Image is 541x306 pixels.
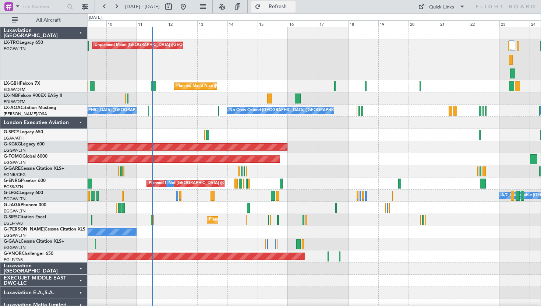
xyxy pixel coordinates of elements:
[4,203,21,207] span: G-JAGA
[197,20,227,27] div: 13
[4,142,21,147] span: G-KGKG
[95,40,216,51] div: Unplanned Maint [GEOGRAPHIC_DATA] ([GEOGRAPHIC_DATA])
[4,191,20,195] span: G-LEGC
[209,214,325,225] div: Planned Maint [GEOGRAPHIC_DATA] ([GEOGRAPHIC_DATA])
[4,130,43,134] a: G-SPCYLegacy 650
[4,239,21,244] span: G-GAAL
[19,18,78,23] span: All Aircraft
[4,87,25,92] a: EDLW/DTM
[89,15,102,21] div: [DATE]
[4,106,56,110] a: LX-AOACitation Mustang
[288,20,318,27] div: 16
[4,148,26,153] a: EGGW/LTN
[4,166,21,171] span: G-GARE
[4,215,18,219] span: G-SIRS
[4,172,26,177] a: EGNR/CEG
[378,20,409,27] div: 19
[4,81,40,86] a: LX-GBHFalcon 7X
[137,20,167,27] div: 11
[4,130,20,134] span: G-SPCY
[4,160,26,165] a: EGGW/LTN
[4,215,46,219] a: G-SIRSCitation Excel
[4,142,45,147] a: G-KGKGLegacy 600
[4,41,20,45] span: LX-TRO
[4,166,64,171] a: G-GARECessna Citation XLS+
[229,105,350,116] div: No Crew Ostend-[GEOGRAPHIC_DATA] ([GEOGRAPHIC_DATA])
[4,252,53,256] a: G-VNORChallenger 650
[4,99,25,105] a: EDLW/DTM
[4,203,46,207] a: G-JAGAPhenom 300
[348,20,378,27] div: 18
[318,20,348,27] div: 17
[4,136,24,141] a: LGAV/ATH
[176,81,258,92] div: Planned Maint Nice ([GEOGRAPHIC_DATA])
[125,3,160,10] span: [DATE] - [DATE]
[22,1,65,12] input: Trip Number
[499,20,530,27] div: 23
[4,245,26,250] a: EGGW/LTN
[227,20,258,27] div: 14
[4,257,23,263] a: EGLF/FAB
[258,20,288,27] div: 15
[36,105,157,116] div: No Crew Ostend-[GEOGRAPHIC_DATA] ([GEOGRAPHIC_DATA])
[4,106,21,110] span: LX-AOA
[429,4,454,11] div: Quick Links
[4,46,26,52] a: EGGW/LTN
[4,208,26,214] a: EGGW/LTN
[8,14,80,26] button: All Aircraft
[4,221,23,226] a: EGLF/FAB
[4,81,20,86] span: LX-GBH
[4,41,43,45] a: LX-TROLegacy 650
[4,179,46,183] a: G-ENRGPraetor 600
[262,4,293,9] span: Refresh
[4,154,47,159] a: G-FOMOGlobal 6000
[4,233,26,238] a: EGGW/LTN
[167,20,197,27] div: 12
[251,1,296,13] button: Refresh
[409,20,439,27] div: 20
[4,94,18,98] span: LX-INB
[4,227,85,232] a: G-[PERSON_NAME]Cessna Citation XLS
[169,178,185,189] div: No Crew
[439,20,469,27] div: 21
[4,154,22,159] span: G-FOMO
[4,239,64,244] a: G-GAALCessna Citation XLS+
[469,20,499,27] div: 22
[4,191,43,195] a: G-LEGCLegacy 600
[4,227,45,232] span: G-[PERSON_NAME]
[4,111,47,117] a: [PERSON_NAME]/QSA
[4,196,26,202] a: EGGW/LTN
[149,178,265,189] div: Planned Maint [GEOGRAPHIC_DATA] ([GEOGRAPHIC_DATA])
[414,1,469,13] button: Quick Links
[4,184,23,190] a: EGSS/STN
[4,179,21,183] span: G-ENRG
[4,94,62,98] a: LX-INBFalcon 900EX EASy II
[4,252,22,256] span: G-VNOR
[106,20,137,27] div: 10
[76,20,106,27] div: 9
